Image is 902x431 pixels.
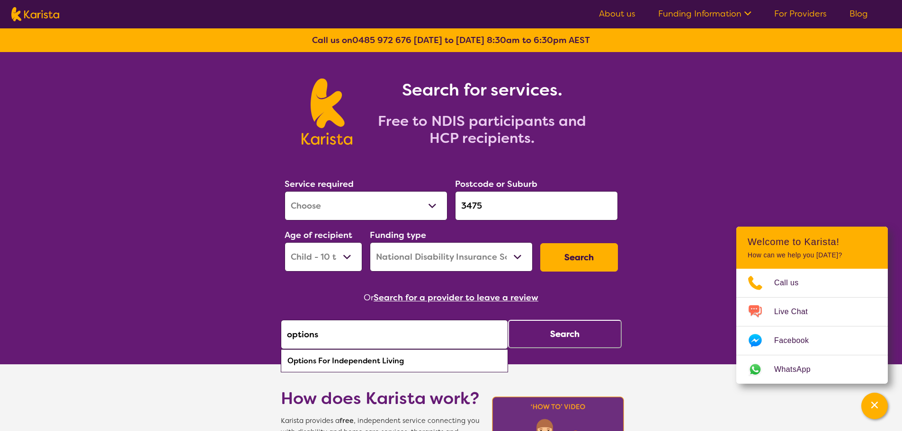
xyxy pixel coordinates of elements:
h2: Free to NDIS participants and HCP recipients. [364,113,600,147]
button: Search [540,243,618,272]
label: Service required [285,178,354,190]
a: For Providers [774,8,827,19]
h1: Search for services. [364,79,600,101]
span: Or [364,290,374,305]
button: Search for a provider to leave a review [374,290,538,305]
span: WhatsApp [774,362,822,377]
b: Call us on [DATE] to [DATE] 8:30am to 6:30pm AEST [312,35,590,46]
b: free [339,416,354,425]
button: Search [508,320,622,348]
span: Facebook [774,334,820,348]
ul: Choose channel [736,269,888,384]
label: Postcode or Suburb [455,178,537,190]
img: Karista logo [11,7,59,21]
input: Type provider name here [281,320,508,349]
a: 0485 972 676 [352,35,411,46]
span: Call us [774,276,810,290]
span: Live Chat [774,305,819,319]
a: About us [599,8,635,19]
img: Karista logo [302,79,352,145]
label: Funding type [370,229,426,241]
div: Options For Independent Living [286,352,503,370]
button: Channel Menu [861,393,888,419]
a: Funding Information [658,8,751,19]
h2: Welcome to Karista! [748,236,876,247]
a: Web link opens in a new tab. [736,355,888,384]
p: How can we help you [DATE]? [748,251,876,259]
label: Age of recipient [285,229,352,241]
input: Type [455,191,618,220]
div: Channel Menu [736,227,888,384]
h1: How does Karista work? [281,387,480,410]
a: Blog [849,8,868,19]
